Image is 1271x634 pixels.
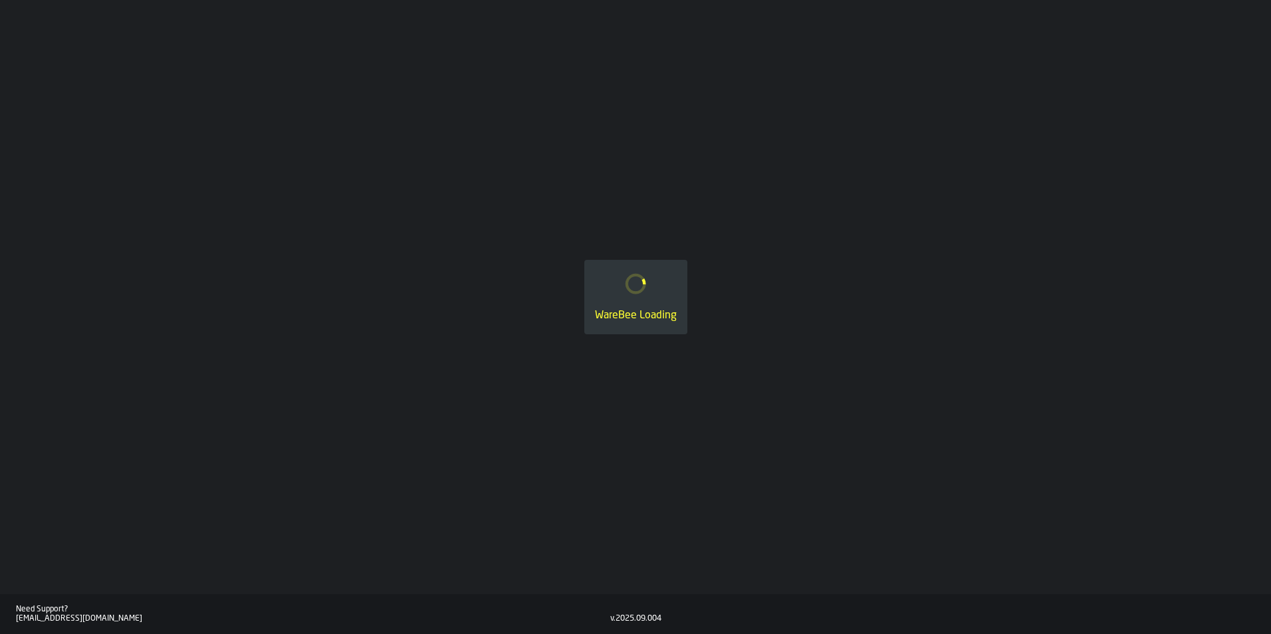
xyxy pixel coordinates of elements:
div: v. [610,614,616,623]
div: WareBee Loading [595,308,677,324]
div: Need Support? [16,605,610,614]
div: [EMAIL_ADDRESS][DOMAIN_NAME] [16,614,610,623]
a: Need Support?[EMAIL_ADDRESS][DOMAIN_NAME] [16,605,610,623]
div: 2025.09.004 [616,614,661,623]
